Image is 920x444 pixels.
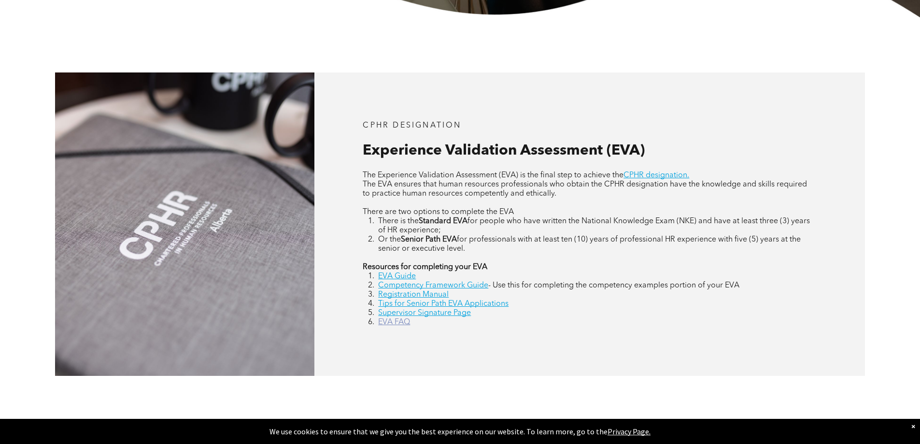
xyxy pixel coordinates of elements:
[363,122,461,129] span: CPHR DESIGNATION
[363,263,487,271] strong: Resources for completing your EVA
[378,291,449,299] a: Registration Manual
[378,318,410,326] a: EVA FAQ
[488,282,739,289] span: - Use this for completing the competency examples portion of your EVA
[363,172,623,179] span: The Experience Validation Assessment (EVA) is the final step to achieve the
[378,272,416,280] a: EVA Guide
[419,217,467,225] strong: Standard EVA
[378,282,488,289] a: Competency Framework Guide
[363,208,514,216] span: There are two options to complete the EVA
[378,236,801,253] span: for professionals with at least ten (10) years of professional HR experience with five (5) years ...
[911,421,915,431] div: Dismiss notification
[363,143,645,158] span: Experience Validation Assessment (EVA)
[623,172,689,179] a: CPHR designation.
[378,217,419,225] span: There is the
[608,427,651,436] a: Privacy Page.
[378,217,810,234] span: for people who have written the National Knowledge Exam (NKE) and have at least three (3) years o...
[401,236,457,243] strong: Senior Path EVA
[378,300,509,308] a: Tips for Senior Path EVA Applications
[378,236,401,243] span: Or the
[363,181,807,198] span: The EVA ensures that human resources professionals who obtain the CPHR designation have the knowl...
[378,309,471,317] a: Supervisor Signature Page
